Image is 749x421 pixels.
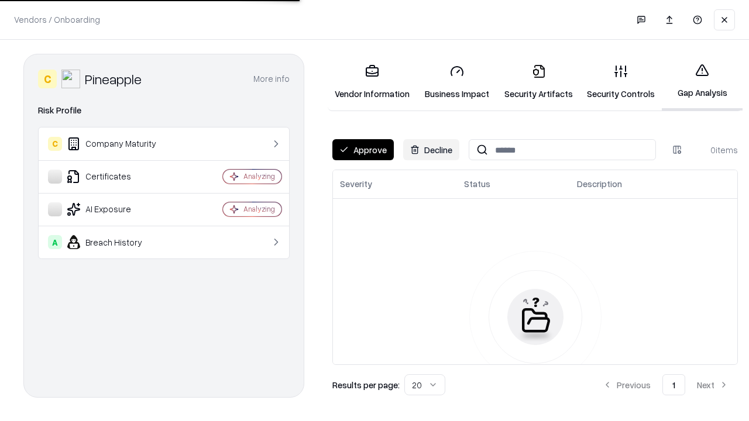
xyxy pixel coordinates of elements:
[340,178,372,190] div: Severity
[593,374,738,395] nav: pagination
[38,70,57,88] div: C
[85,70,142,88] div: Pineapple
[243,204,275,214] div: Analyzing
[403,139,459,160] button: Decline
[662,374,685,395] button: 1
[48,137,62,151] div: C
[61,70,80,88] img: Pineapple
[417,55,497,109] a: Business Impact
[48,235,62,249] div: A
[662,54,743,111] a: Gap Analysis
[328,55,417,109] a: Vendor Information
[464,178,490,190] div: Status
[48,170,188,184] div: Certificates
[48,235,188,249] div: Breach History
[332,379,400,391] p: Results per page:
[48,202,188,216] div: AI Exposure
[38,103,290,118] div: Risk Profile
[253,68,290,89] button: More info
[332,139,394,160] button: Approve
[48,137,188,151] div: Company Maturity
[497,55,580,109] a: Security Artifacts
[577,178,622,190] div: Description
[580,55,662,109] a: Security Controls
[14,13,100,26] p: Vendors / Onboarding
[691,144,738,156] div: 0 items
[243,171,275,181] div: Analyzing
